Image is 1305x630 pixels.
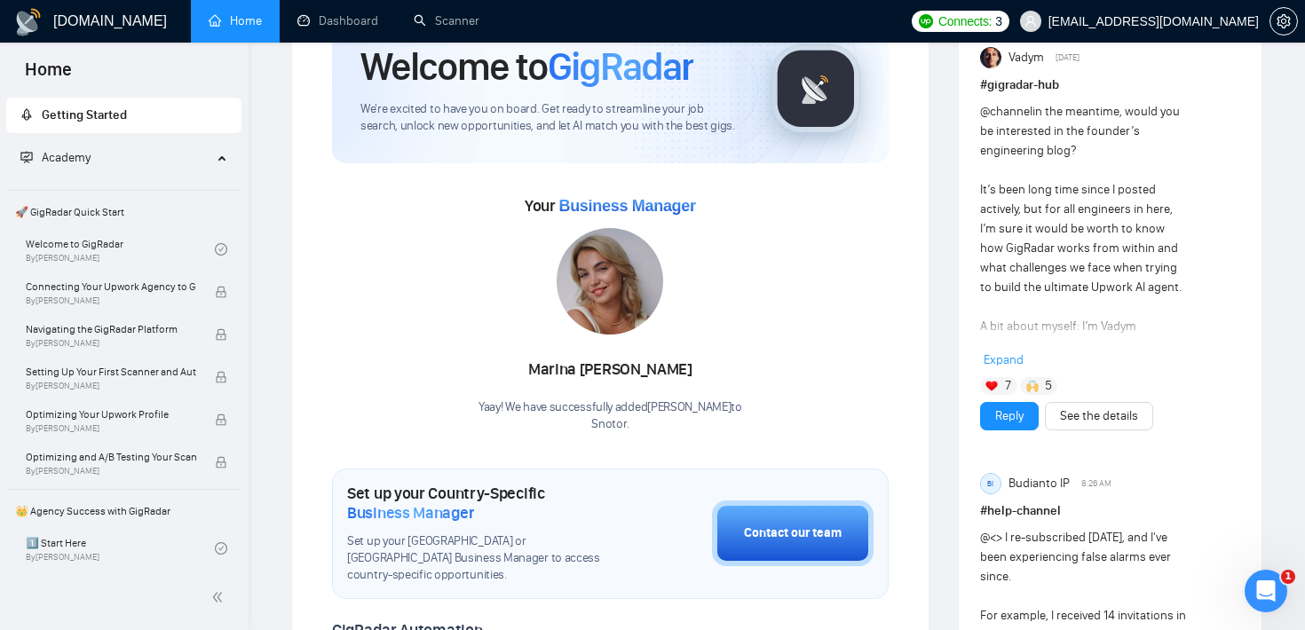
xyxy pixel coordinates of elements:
p: Snotor . [478,416,742,433]
span: check-circle [215,542,227,555]
span: check-circle [215,243,227,256]
span: Getting Started [42,107,127,122]
span: lock [215,413,227,426]
span: user [1024,15,1037,28]
span: By [PERSON_NAME] [26,295,196,306]
div: Marina [PERSON_NAME] [478,355,742,385]
button: Contact our team [712,500,874,566]
span: rocket [20,108,33,121]
a: homeHome [209,13,262,28]
a: Reply [995,406,1024,426]
a: searchScanner [414,13,479,28]
span: By [PERSON_NAME] [26,423,196,434]
h1: # gigradar-hub [980,75,1240,95]
h1: Welcome to [360,43,693,91]
span: 🚀 GigRadar Quick Start [8,194,240,230]
span: [DATE] [1056,50,1080,66]
span: We're excited to have you on board. Get ready to streamline your job search, unlock new opportuni... [360,101,743,135]
button: setting [1269,7,1298,35]
a: dashboardDashboard [297,13,378,28]
span: 1 [1281,570,1295,584]
span: @channel [980,104,1032,119]
span: Set up your [GEOGRAPHIC_DATA] or [GEOGRAPHIC_DATA] Business Manager to access country-specific op... [347,533,623,584]
span: Navigating the GigRadar Platform [26,320,196,338]
h1: Set up your Country-Specific [347,484,623,523]
span: Your [525,196,696,216]
span: Budianto IP [1008,474,1070,493]
span: By [PERSON_NAME] [26,338,196,349]
span: 5 [1045,377,1052,395]
span: double-left [211,588,229,606]
span: Expand [984,352,1024,367]
div: Contact our team [744,524,842,543]
span: Academy [42,150,91,165]
span: lock [215,456,227,469]
span: Business Manager [558,197,695,215]
img: upwork-logo.png [919,14,933,28]
span: lock [215,286,227,298]
span: lock [215,328,227,341]
img: logo [14,8,43,36]
span: Vadym [1008,48,1044,67]
span: Business Manager [347,503,474,523]
span: By [PERSON_NAME] [26,466,196,476]
span: By [PERSON_NAME] [26,381,196,391]
span: 👑 Agency Success with GigRadar [8,493,240,529]
div: Yaay! We have successfully added [PERSON_NAME] to [478,399,742,433]
a: setting [1269,14,1298,28]
h1: # help-channel [980,501,1240,521]
img: Vadym [980,47,1001,68]
a: Welcome to GigRadarBy[PERSON_NAME] [26,230,215,269]
span: Connects: [938,12,992,31]
span: Connecting Your Upwork Agency to GigRadar [26,278,196,295]
span: Setting Up Your First Scanner and Auto-Bidder [26,363,196,381]
span: Optimizing Your Upwork Profile [26,406,196,423]
span: 3 [995,12,1002,31]
li: Getting Started [6,98,241,133]
span: fund-projection-screen [20,151,33,163]
span: Home [11,57,86,94]
button: See the details [1045,402,1153,430]
span: Academy [20,150,91,165]
iframe: Intercom live chat [1245,570,1287,612]
span: 8:26 AM [1081,476,1111,492]
span: GigRadar [548,43,693,91]
span: setting [1270,14,1297,28]
img: ❤️ [985,380,998,392]
img: gigradar-logo.png [771,44,860,133]
span: 7 [1005,377,1011,395]
span: lock [215,371,227,383]
div: BI [981,474,1000,493]
button: Reply [980,402,1039,430]
img: 🙌 [1026,380,1039,392]
a: 1️⃣ Start HereBy[PERSON_NAME] [26,529,215,568]
a: See the details [1060,406,1138,426]
span: Optimizing and A/B Testing Your Scanner for Better Results [26,448,196,466]
img: 1686180516333-102.jpg [557,228,663,335]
